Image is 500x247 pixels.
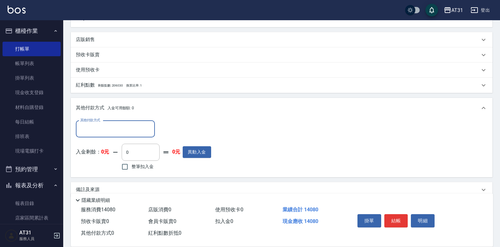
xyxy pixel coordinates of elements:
[71,78,492,93] div: 紅利點數剩餘點數: 206030換算比率: 1
[3,161,61,178] button: 預約管理
[71,32,492,47] div: 店販銷售
[283,207,318,213] span: 業績合計 14080
[148,207,171,213] span: 店販消費 0
[148,230,181,236] span: 紅利點數折抵 0
[5,229,18,242] img: Person
[71,182,492,197] div: 備註及來源
[82,197,110,204] p: 隱藏業績明細
[76,51,100,58] p: 預收卡販賣
[3,211,61,225] a: 店家區間累計表
[98,84,123,87] span: 剩餘點數: 206030
[172,149,180,155] strong: 0元
[3,144,61,158] a: 現場電腦打卡
[3,196,61,211] a: 報表目錄
[3,115,61,129] a: 每日結帳
[8,6,26,14] img: Logo
[81,218,109,224] span: 預收卡販賣 0
[3,100,61,115] a: 材料自購登錄
[451,6,463,14] div: AT31
[126,84,142,87] span: 換算比率: 1
[3,177,61,194] button: 報表及分析
[71,47,492,63] div: 預收卡販賣
[81,230,114,236] span: 其他付款方式 0
[3,129,61,144] a: 排班表
[215,207,243,213] span: 使用預收卡 0
[3,56,61,71] a: 帳單列表
[19,236,52,242] p: 服務人員
[76,36,95,43] p: 店販銷售
[76,67,100,73] p: 使用預收卡
[3,85,61,100] a: 現金收支登錄
[19,230,52,236] h5: AT31
[76,186,100,193] p: 備註及來源
[71,98,492,118] div: 其他付款方式入金可用餘額: 0
[107,106,134,110] span: 入金可用餘額: 0
[101,149,109,155] strong: 0元
[76,149,109,155] p: 入金剩餘：
[131,163,154,170] span: 整筆扣入金
[3,23,61,39] button: 櫃檯作業
[441,4,466,17] button: AT31
[80,118,100,123] label: 其他付款方式
[411,214,435,227] button: 明細
[283,218,318,224] span: 現金應收 14080
[425,4,438,16] button: save
[76,105,134,111] p: 其他付款方式
[148,218,176,224] span: 會員卡販賣 0
[357,214,381,227] button: 掛單
[71,63,492,78] div: 使用預收卡
[76,82,142,89] p: 紅利點數
[215,218,233,224] span: 扣入金 0
[3,42,61,56] a: 打帳單
[384,214,408,227] button: 結帳
[81,207,115,213] span: 服務消費 14080
[3,71,61,85] a: 掛單列表
[183,146,211,158] button: 異動入金
[468,4,492,16] button: 登出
